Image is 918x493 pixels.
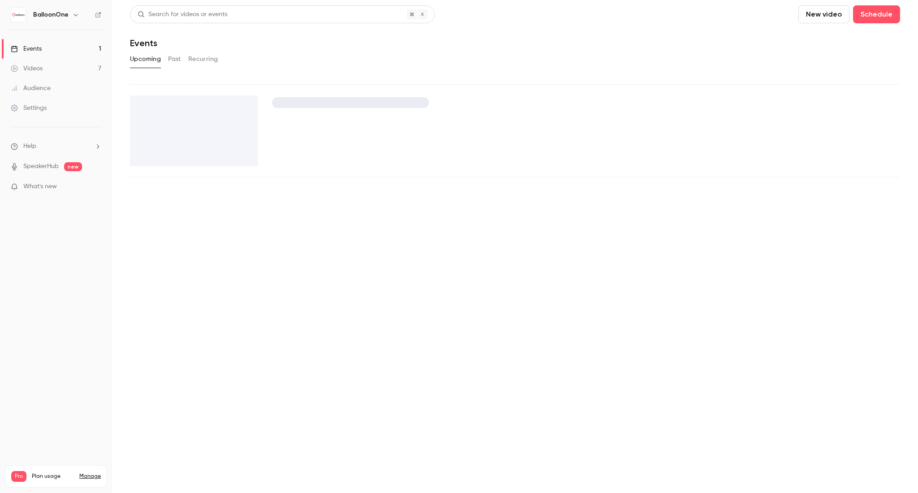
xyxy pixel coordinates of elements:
[23,162,59,171] a: SpeakerHub
[130,52,161,66] button: Upcoming
[79,473,101,480] a: Manage
[798,5,849,23] button: New video
[32,473,74,480] span: Plan usage
[23,182,57,191] span: What's new
[11,142,101,151] li: help-dropdown-opener
[11,64,43,73] div: Videos
[23,142,36,151] span: Help
[168,52,181,66] button: Past
[138,10,227,19] div: Search for videos or events
[188,52,218,66] button: Recurring
[64,162,82,171] span: new
[33,10,69,19] h6: BalloonOne
[11,44,42,53] div: Events
[11,104,47,112] div: Settings
[11,8,26,22] img: BalloonOne
[11,84,51,93] div: Audience
[11,471,26,482] span: Pro
[853,5,900,23] button: Schedule
[130,38,157,48] h1: Events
